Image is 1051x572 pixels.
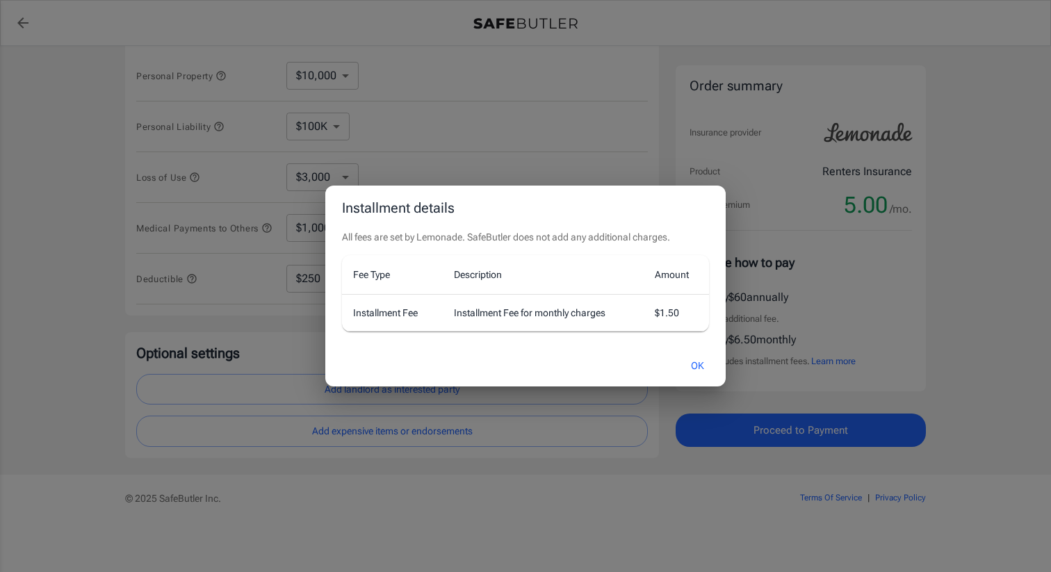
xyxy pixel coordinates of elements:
[443,295,644,332] td: Installment Fee for monthly charges
[675,351,720,381] button: OK
[443,255,644,295] th: Description
[342,255,443,295] th: Fee Type
[342,295,443,332] td: Installment Fee
[342,230,709,244] p: All fees are set by Lemonade. SafeButler does not add any additional charges.
[644,255,709,295] th: Amount
[325,186,726,230] h2: Installment details
[644,295,709,332] td: $1.50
